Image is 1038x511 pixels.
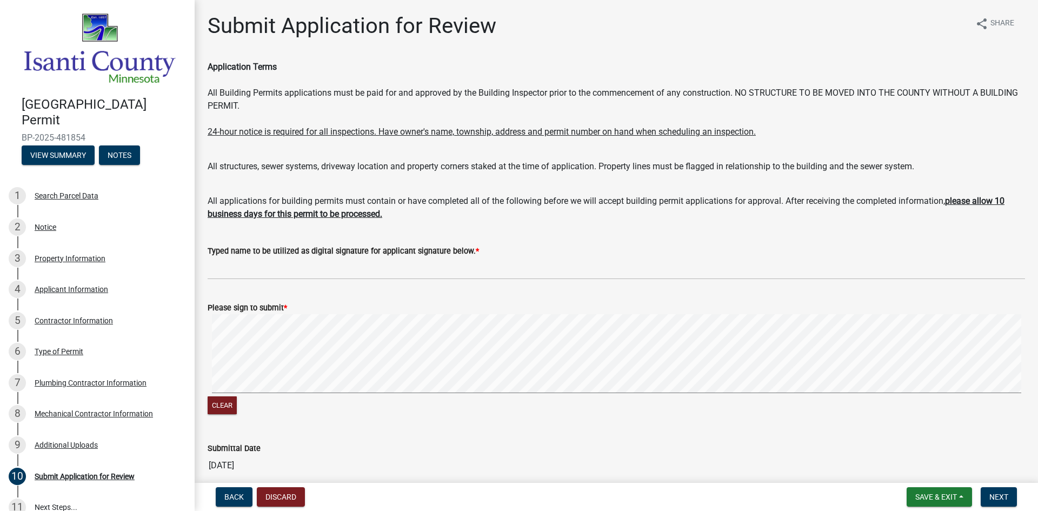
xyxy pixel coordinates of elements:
u: 24-hour notice is required for all inspections. Have owner's name, township, address and permit n... [208,127,756,137]
div: All applications for building permits must contain or have completed all of the following before ... [208,182,1025,221]
button: shareShare [967,13,1023,34]
div: All structures, sewer systems, driveway location and property corners staked at the time of appli... [208,147,1025,173]
div: 5 [9,312,26,329]
wm-modal-confirm: Notes [99,151,140,160]
div: 9 [9,436,26,454]
label: Submittal Date [208,445,261,453]
div: 8 [9,405,26,422]
button: Back [216,487,252,507]
button: Save & Exit [907,487,972,507]
button: View Summary [22,145,95,165]
h4: [GEOGRAPHIC_DATA] Permit [22,97,186,128]
i: share [975,17,988,30]
label: Typed name to be utilized as digital signature for applicant signature below. [208,248,479,255]
img: Isanti County, Minnesota [22,11,177,85]
span: Save & Exit [915,493,957,501]
button: Notes [99,145,140,165]
div: 6 [9,343,26,360]
div: Submit Application for Review [35,473,135,480]
div: Type of Permit [35,348,83,355]
div: Property Information [35,255,105,262]
div: Mechanical Contractor Information [35,410,153,417]
h1: Submit Application for Review [208,13,496,39]
b: Application Terms [208,62,277,72]
div: Plumbing Contractor Information [35,379,147,387]
button: Next [981,487,1017,507]
span: BP-2025-481854 [22,132,173,143]
div: 7 [9,374,26,391]
div: 10 [9,468,26,485]
div: Additional Uploads [35,441,98,449]
div: 3 [9,250,26,267]
button: Clear [208,396,237,414]
div: Search Parcel Data [35,192,98,200]
wm-modal-confirm: Summary [22,151,95,160]
span: Back [224,493,244,501]
label: Please sign to submit [208,304,287,312]
div: Applicant Information [35,286,108,293]
div: Notice [35,223,56,231]
button: Discard [257,487,305,507]
span: Share [990,17,1014,30]
div: All Building Permits applications must be paid for and approved by the Building Inspector prior t... [208,61,1025,138]
span: Next [989,493,1008,501]
div: 4 [9,281,26,298]
div: 2 [9,218,26,236]
div: Contractor Information [35,317,113,324]
div: 1 [9,187,26,204]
